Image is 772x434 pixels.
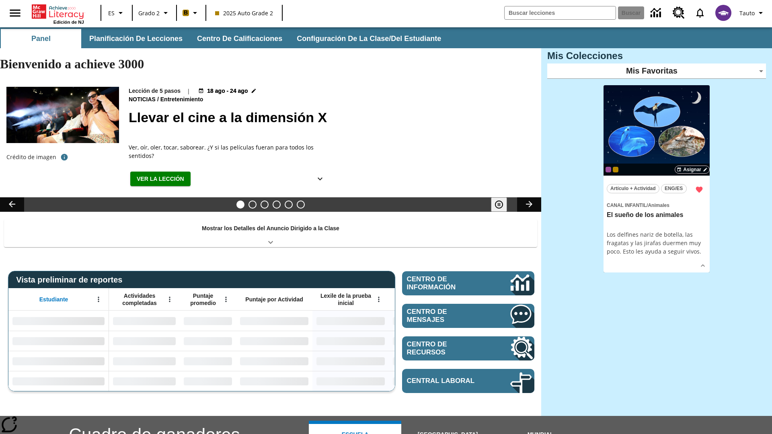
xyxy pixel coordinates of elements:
button: Abrir el menú lateral [3,1,27,25]
button: Boost El color de la clase es anaranjado claro. Cambiar el color de la clase. [179,6,203,20]
p: Lección de 5 pasos [129,87,181,95]
span: Noticias [129,95,157,104]
div: Portada [32,3,84,25]
button: Remover de Favoritas [692,182,706,197]
button: Perfil/Configuración [736,6,769,20]
button: Artículo + Actividad [607,184,659,193]
span: Edición de NJ [53,20,84,25]
span: Animales [648,203,669,208]
div: Sin datos, [180,331,236,351]
span: Entretenimiento [160,95,205,104]
span: | [187,87,190,95]
span: ES [108,9,115,17]
button: Ver más [312,172,328,186]
button: Diapositiva 6 Una idea, mucho trabajo [297,201,305,209]
h2: Llevar el cine a la dimensión X [129,107,532,128]
button: Lenguaje: ES, Selecciona un idioma [104,6,129,20]
span: Estudiante [39,296,68,303]
button: Grado: Grado 2, Elige un grado [135,6,174,20]
h3: El sueño de los animales [607,211,706,219]
div: Sin datos, [389,311,465,331]
button: Panel [1,29,81,48]
span: Tema: Canal Infantil/Animales [607,201,706,209]
button: Planificación de lecciones [83,29,189,48]
a: Centro de mensajes [402,304,534,328]
p: Mostrar los Detalles del Anuncio Dirigido a la Clase [202,224,339,233]
button: Escoja un nuevo avatar [710,2,736,23]
span: Asignar [683,166,701,173]
button: Diapositiva 3 Modas que pasaron de moda [261,201,269,209]
div: Sin datos, [389,371,465,391]
span: Artículo + Actividad [610,184,656,193]
button: Asignar Elegir fechas [675,166,710,174]
div: OL 2025 Auto Grade 3 [606,167,611,172]
span: 18 ago - 24 ago [207,87,248,95]
div: New 2025 class [613,167,618,172]
span: Grado 2 [138,9,160,17]
button: ENG/ES [661,184,687,193]
button: Abrir menú [164,293,176,305]
span: Vista preliminar de reportes [16,275,126,285]
span: Centro de información [407,275,483,291]
div: Pausar [491,197,515,212]
div: Sin datos, [180,371,236,391]
div: Sin datos, [180,311,236,331]
button: Pausar [491,197,507,212]
div: Sin datos, [109,371,180,391]
span: / [647,203,648,208]
div: Sin datos, [109,331,180,351]
div: Sin datos, [180,351,236,371]
span: Central laboral [407,377,486,385]
div: Sin datos, [109,351,180,371]
div: lesson details [604,85,710,273]
span: Canal Infantil [607,203,647,208]
button: Ver más [697,260,709,272]
a: Centro de recursos, Se abrirá en una pestaña nueva. [402,336,534,360]
button: Ver la lección [130,172,191,186]
a: Portada [32,4,84,20]
span: B [184,8,188,18]
button: Configuración de la clase/del estudiante [290,29,448,48]
div: Mis Favoritas [547,63,766,79]
button: Diapositiva 5 ¿Cuál es la gran idea? [285,201,293,209]
button: Abrir menú [373,293,385,305]
button: Centro de calificaciones [191,29,289,48]
a: Centro de recursos, Se abrirá en una pestaña nueva. [668,2,690,24]
h3: Mis Colecciones [547,50,766,61]
div: Ver, oír, oler, tocar, saborear. ¿Y si las películas fueran para todos los sentidos? [129,143,330,160]
span: Centro de recursos [407,340,486,356]
a: Centro de información [402,271,534,295]
span: Puntaje por Actividad [245,296,303,303]
button: Diapositiva 1 Llevar el cine a la dimensión X [236,201,244,209]
div: Sin datos, [389,331,465,351]
button: 18 ago - 24 ago Elegir fechas [197,87,258,95]
span: 2025 Auto Grade 2 [215,9,273,17]
a: Notificaciones [690,2,710,23]
button: Diapositiva 4 ¿Los autos del futuro? [273,201,281,209]
div: Mostrar los Detalles del Anuncio Dirigido a la Clase [4,219,537,247]
div: Los delfines nariz de botella, las fragatas y las jirafas duermen muy poco. Esto les ayuda a segu... [607,230,706,256]
span: Actividades completadas [113,292,166,307]
img: avatar image [715,5,731,21]
p: Crédito de imagen [6,153,56,161]
div: Sin datos, [109,311,180,331]
a: Central laboral [402,369,534,393]
span: Tauto [739,9,755,17]
img: El panel situado frente a los asientos rocía con agua nebulizada al feliz público en un cine equi... [6,87,119,143]
button: Abrir menú [220,293,232,305]
span: ENG/ES [665,184,683,193]
span: / [157,96,159,102]
span: Lexile de la prueba inicial [316,292,375,307]
a: Centro de información [646,2,668,24]
button: Carrusel de lecciones, seguir [517,197,541,212]
input: Buscar campo [505,6,616,19]
button: Abrir menú [92,293,105,305]
div: Sin datos, [389,351,465,371]
span: Puntaje promedio [184,292,222,307]
button: Crédito de foto: The Asahi Shimbun vía Getty Images [56,150,72,164]
span: Centro de mensajes [407,308,486,324]
button: Diapositiva 2 ¿Lo quieres con papas fritas? [248,201,257,209]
